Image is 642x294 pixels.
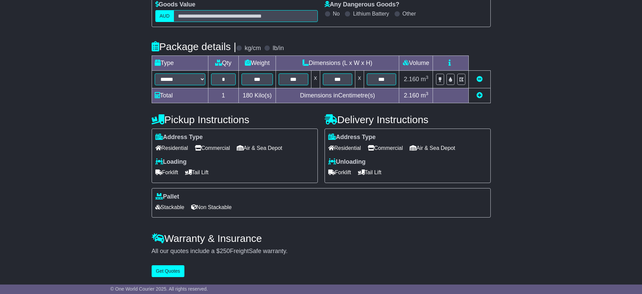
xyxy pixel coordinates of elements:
[155,143,188,153] span: Residential
[110,286,208,292] span: © One World Courier 2025. All rights reserved.
[328,167,351,178] span: Forklift
[185,167,209,178] span: Tail Lift
[152,41,236,52] h4: Package details |
[328,134,376,141] label: Address Type
[191,202,232,212] span: Non Stackable
[410,143,455,153] span: Air & Sea Depot
[358,167,382,178] span: Tail Lift
[421,76,429,83] span: m
[245,45,261,52] label: kg/cm
[152,88,208,103] td: Total
[399,56,433,71] td: Volume
[237,143,282,153] span: Air & Sea Depot
[421,92,429,99] span: m
[155,134,203,141] label: Address Type
[403,10,416,17] label: Other
[355,71,364,88] td: x
[220,248,230,254] span: 250
[325,1,400,8] label: Any Dangerous Goods?
[426,75,429,80] sup: 3
[155,10,174,22] label: AUD
[208,56,239,71] td: Qty
[152,56,208,71] td: Type
[328,158,366,166] label: Unloading
[155,167,178,178] span: Forklift
[195,143,230,153] span: Commercial
[208,88,239,103] td: 1
[155,193,179,201] label: Pallet
[152,114,318,125] h4: Pickup Instructions
[404,92,419,99] span: 2.160
[276,56,399,71] td: Dimensions (L x W x H)
[325,114,491,125] h4: Delivery Instructions
[426,91,429,96] sup: 3
[276,88,399,103] td: Dimensions in Centimetre(s)
[239,56,276,71] td: Weight
[353,10,389,17] label: Lithium Battery
[333,10,340,17] label: No
[155,1,196,8] label: Goods Value
[328,143,361,153] span: Residential
[239,88,276,103] td: Kilo(s)
[404,76,419,83] span: 2.160
[155,202,184,212] span: Stackable
[243,92,253,99] span: 180
[477,76,483,83] a: Remove this item
[368,143,403,153] span: Commercial
[152,233,491,244] h4: Warranty & Insurance
[152,265,185,277] button: Get Quotes
[273,45,284,52] label: lb/in
[152,248,491,255] div: All our quotes include a $ FreightSafe warranty.
[155,158,187,166] label: Loading
[477,92,483,99] a: Add new item
[311,71,320,88] td: x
